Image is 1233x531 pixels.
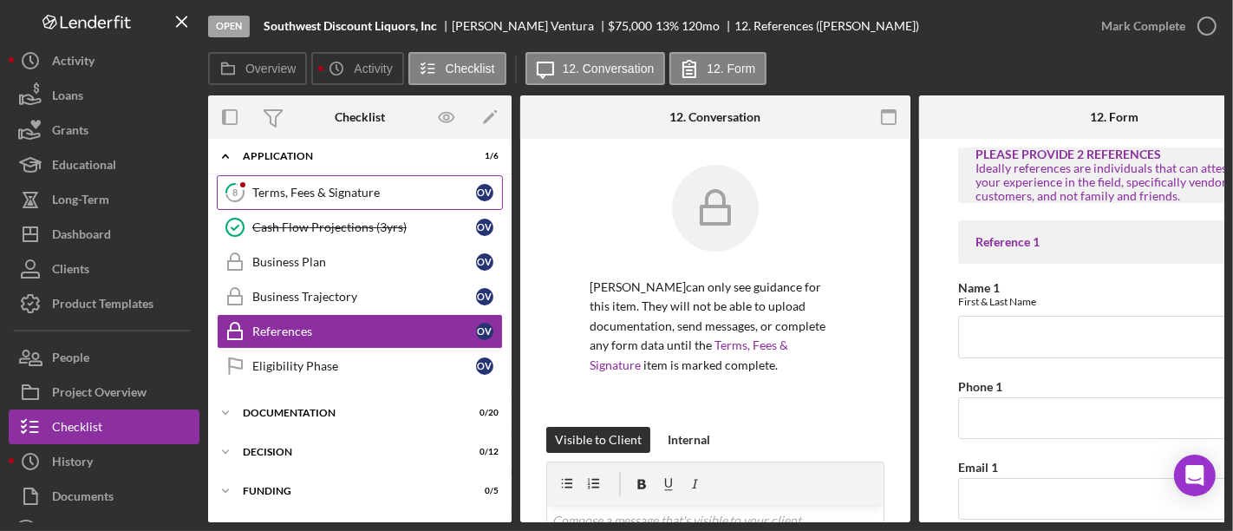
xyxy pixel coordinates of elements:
[354,62,392,75] label: Activity
[467,486,499,496] div: 0 / 5
[217,314,503,349] a: ReferencesOV
[590,338,788,371] a: Terms, Fees & Signature
[252,186,476,200] div: Terms, Fees & Signature
[656,19,679,33] div: 13 %
[452,19,609,33] div: [PERSON_NAME] Ventura
[659,427,719,453] button: Internal
[217,175,503,210] a: 8Terms, Fees & SignatureOV
[217,210,503,245] a: Cash Flow Projections (3yrs)OV
[52,252,89,291] div: Clients
[9,375,199,410] button: Project Overview
[476,288,493,305] div: O V
[311,52,403,85] button: Activity
[9,113,199,147] button: Grants
[9,217,199,252] button: Dashboard
[9,479,199,514] button: Documents
[9,340,199,375] button: People
[467,447,499,457] div: 0 / 12
[52,479,114,518] div: Documents
[217,349,503,383] a: Eligibility PhaseOV
[1090,110,1138,124] div: 12. Form
[232,187,238,198] tspan: 8
[670,110,761,124] div: 12. Conversation
[9,147,199,182] button: Educational
[467,408,499,418] div: 0 / 20
[958,379,1002,394] label: Phone 1
[9,78,199,113] button: Loans
[1174,455,1216,496] div: Open Intercom Messenger
[252,359,476,373] div: Eligibility Phase
[52,182,109,221] div: Long-Term
[252,255,476,269] div: Business Plan
[9,43,199,78] button: Activity
[609,18,653,33] span: $75,000
[9,410,199,444] button: Checklist
[52,217,111,256] div: Dashboard
[9,182,199,217] button: Long-Term
[668,427,710,453] div: Internal
[217,279,503,314] a: Business TrajectoryOV
[52,444,93,483] div: History
[669,52,767,85] button: 12. Form
[52,147,116,187] div: Educational
[52,113,88,152] div: Grants
[208,52,307,85] button: Overview
[958,460,998,475] label: Email 1
[476,357,493,375] div: O V
[476,219,493,236] div: O V
[476,253,493,271] div: O V
[245,62,296,75] label: Overview
[555,427,642,453] div: Visible to Client
[682,19,720,33] div: 120 mo
[467,151,499,161] div: 1 / 6
[252,324,476,338] div: References
[446,62,495,75] label: Checklist
[52,43,95,82] div: Activity
[52,78,83,117] div: Loans
[243,447,455,457] div: Decision
[408,52,506,85] button: Checklist
[546,427,650,453] button: Visible to Client
[52,410,102,449] div: Checklist
[590,278,841,375] p: [PERSON_NAME] can only see guidance for this item. They will not be able to upload documentation,...
[52,286,153,325] div: Product Templates
[958,280,1000,295] label: Name 1
[9,286,199,321] button: Product Templates
[335,110,385,124] div: Checklist
[208,16,250,37] div: Open
[9,444,199,479] button: History
[252,290,476,304] div: Business Trajectory
[734,19,919,33] div: 12. References ([PERSON_NAME])
[707,62,755,75] label: 12. Form
[525,52,666,85] button: 12. Conversation
[563,62,655,75] label: 12. Conversation
[252,220,476,234] div: Cash Flow Projections (3yrs)
[52,340,89,379] div: People
[264,19,437,33] b: Southwest Discount Liquors, Inc
[243,408,455,418] div: Documentation
[217,245,503,279] a: Business PlanOV
[1084,9,1224,43] button: Mark Complete
[476,184,493,201] div: O V
[9,252,199,286] button: Clients
[52,375,147,414] div: Project Overview
[476,323,493,340] div: O V
[243,151,455,161] div: Application
[1101,9,1185,43] div: Mark Complete
[243,486,455,496] div: Funding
